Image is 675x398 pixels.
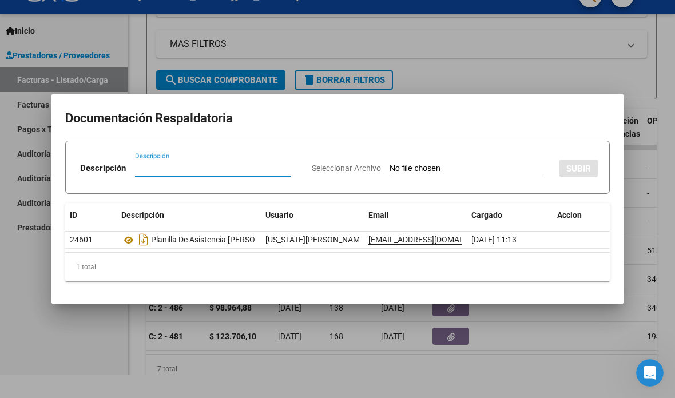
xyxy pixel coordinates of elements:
p: Necesitás ayuda? [23,101,206,120]
div: L [31,172,45,185]
button: SUBIR [559,160,598,177]
span: ID [70,210,77,220]
span: 24601 [70,235,93,244]
iframe: Intercom live chat [636,359,664,387]
span: Cargado [471,210,502,220]
span: Mensajes [153,321,190,329]
datatable-header-cell: Cargado [467,203,553,228]
span: Email [368,210,389,220]
button: Mensajes [114,293,229,339]
div: Soporte del Sistema [48,173,129,185]
span: Usuario [265,210,293,220]
datatable-header-cell: ID [65,203,117,228]
datatable-header-cell: Accion [553,203,610,228]
div: Envíanos un mensaje [23,210,191,222]
div: S [27,162,41,176]
span: [US_STATE][PERSON_NAME] [265,235,367,244]
span: Inicio [45,321,70,329]
datatable-header-cell: Email [364,203,467,228]
span: Accion [557,210,582,220]
div: Envíanos un mensaje [11,200,217,232]
div: F [22,172,35,185]
p: Hola! [US_STATE] [23,81,206,101]
div: SFLBuenos días. Veo que me hicieron una aclaración en la factura 500 porque se facturaron 10 sesi... [12,152,217,194]
span: Descripción [121,210,164,220]
div: Mensaje reciente [23,144,205,156]
datatable-header-cell: Descripción [117,203,261,228]
i: Descargar documento [136,230,151,249]
span: Seleccionar Archivo [312,164,381,173]
div: 1 total [65,253,610,281]
h2: Documentación Respaldatoria [65,108,610,129]
span: [DATE] 11:13 [471,235,517,244]
datatable-header-cell: Usuario [261,203,364,228]
p: Descripción [80,162,126,175]
div: Planilla De Asistencia [PERSON_NAME][DATE] [121,230,256,249]
span: SUBIR [566,164,591,174]
div: Cerrar [197,18,217,39]
div: Mensaje recienteSFLBuenos días. Veo que me hicieron una aclaración en la factura 500 porque se fa... [11,134,217,194]
div: • Hace 3m [131,173,172,185]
